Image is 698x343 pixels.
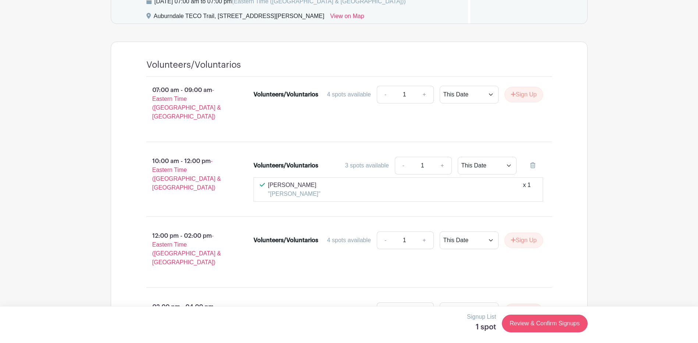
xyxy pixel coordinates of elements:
[415,231,433,249] a: +
[377,86,394,103] a: -
[254,90,318,99] div: Volunteers/Voluntarios
[467,323,496,332] h5: 1 spot
[254,161,318,170] div: Volunteers/Voluntarios
[330,12,364,24] a: View on Map
[152,158,221,191] span: - Eastern Time ([GEOGRAPHIC_DATA] & [GEOGRAPHIC_DATA])
[152,233,221,265] span: - Eastern Time ([GEOGRAPHIC_DATA] & [GEOGRAPHIC_DATA])
[268,181,320,190] p: [PERSON_NAME]
[395,157,412,174] a: -
[504,87,543,102] button: Sign Up
[523,181,531,198] div: x 1
[146,60,241,70] h4: Volunteers/Voluntarios
[254,236,318,245] div: Volunteers/Voluntarios
[433,157,451,174] a: +
[504,233,543,248] button: Sign Up
[135,83,242,124] p: 07:00 am - 09:00 am
[154,12,325,24] div: Auburndale TECO Trail, [STREET_ADDRESS][PERSON_NAME]
[502,315,587,332] a: Review & Confirm Signups
[415,303,433,320] a: +
[415,86,433,103] a: +
[377,231,394,249] a: -
[327,236,371,245] div: 4 spots available
[377,303,394,320] a: -
[152,87,221,120] span: - Eastern Time ([GEOGRAPHIC_DATA] & [GEOGRAPHIC_DATA])
[135,154,242,195] p: 10:00 am - 12:00 pm
[327,90,371,99] div: 4 spots available
[345,161,389,170] div: 3 spots available
[135,229,242,270] p: 12:00 pm - 02:00 pm
[135,300,242,341] p: 02:00 pm - 04:00 pm
[268,190,320,198] p: "[PERSON_NAME]"
[467,312,496,321] p: Signup List
[504,304,543,319] button: Sign Up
